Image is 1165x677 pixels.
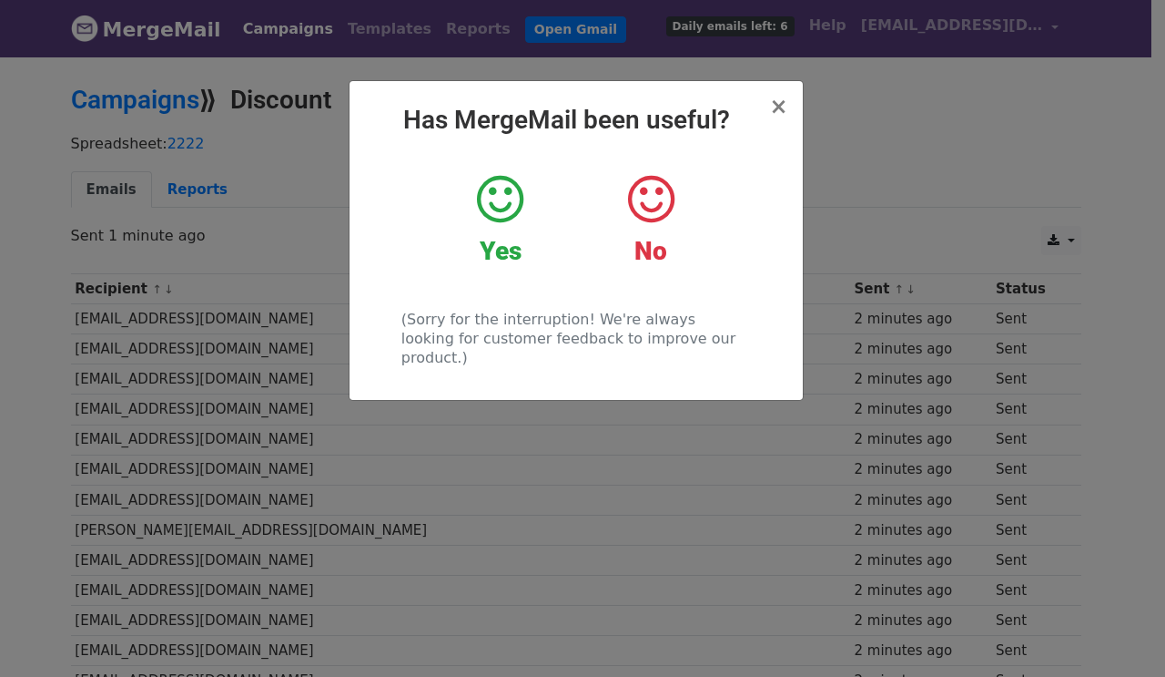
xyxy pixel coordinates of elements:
a: No [589,172,712,267]
h2: Has MergeMail been useful? [364,105,788,136]
button: Close [769,96,787,118]
span: × [769,94,787,119]
p: (Sorry for the interruption! We're always looking for customer feedback to improve our product.) [401,310,750,367]
a: Yes [439,172,562,267]
strong: No [634,236,667,266]
strong: Yes [480,236,522,266]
